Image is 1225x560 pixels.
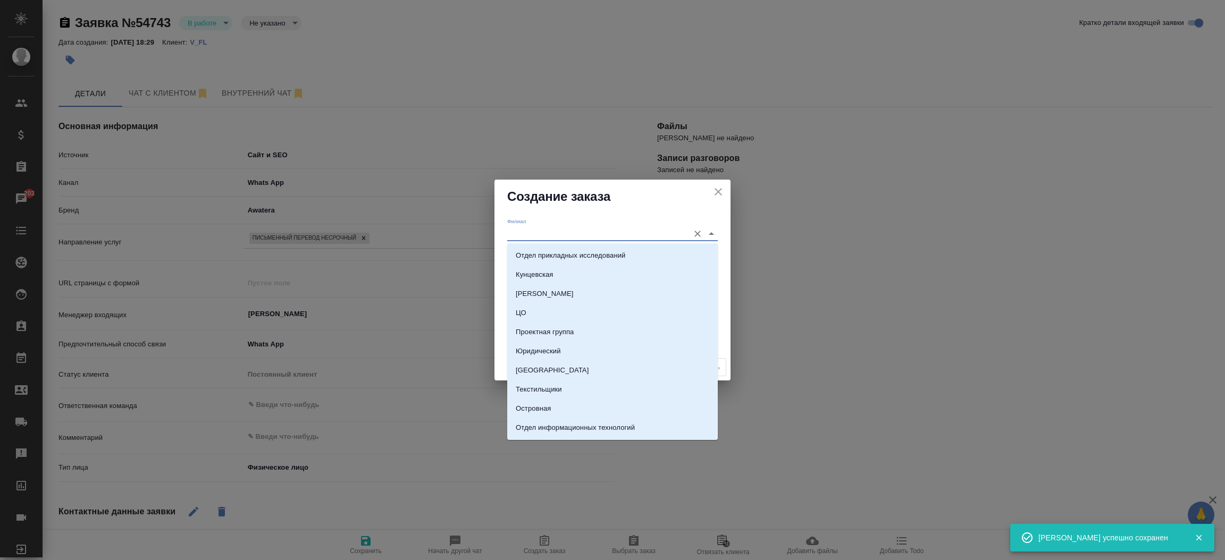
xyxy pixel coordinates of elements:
p: Текстильщики [516,384,562,395]
p: Отдел информационных технологий [516,422,635,433]
p: Островная [516,403,551,414]
p: Юридический [516,346,561,357]
p: Отдел прикладных исследований [516,250,625,261]
button: Закрыть [1188,533,1210,542]
button: Close [704,226,719,241]
div: [PERSON_NAME] успешно сохранен [1038,532,1179,543]
p: ЦО [516,308,526,318]
p: [PERSON_NAME] [516,289,574,299]
button: close [710,184,726,200]
p: Проектная группа [516,327,574,337]
button: Очистить [690,226,705,241]
h2: Создание заказа [507,188,718,205]
label: Филиал [507,218,526,224]
p: Кунцевская [516,269,553,280]
p: [GEOGRAPHIC_DATA] [516,365,589,376]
